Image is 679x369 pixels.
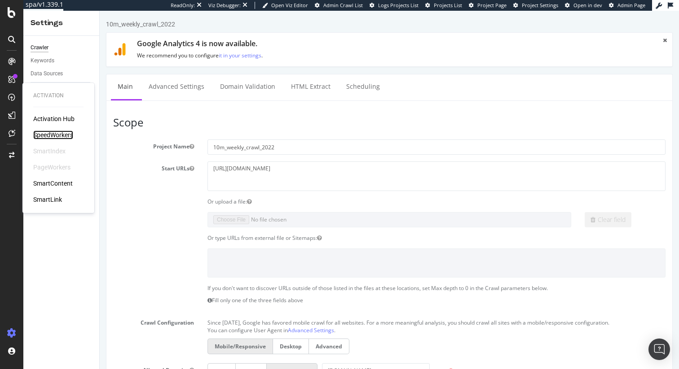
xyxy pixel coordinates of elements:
[31,43,48,52] div: Crawler
[167,352,218,368] label: HTTP + HTTPS
[114,64,182,88] a: Domain Validation
[31,43,93,52] a: Crawler
[33,163,71,172] div: PageWorkers
[14,32,26,45] img: ga4.9118ffdc1441.svg
[425,2,462,9] a: Projects List
[208,2,241,9] div: Viz Debugger:
[37,41,552,48] p: We recommend you to configure .
[185,64,238,88] a: HTML Extract
[90,356,94,363] button: Allowed Domains
[31,69,93,78] a: Data Sources
[31,69,63,78] div: Data Sources
[173,328,209,343] label: Desktop
[240,64,287,88] a: Scheduling
[108,352,136,368] label: HTTP
[370,2,419,9] a: Logs Projects List
[33,92,84,100] div: Activation
[31,18,92,28] div: Settings
[522,2,558,9] span: Project Settings
[648,339,670,360] div: Open Intercom Messenger
[7,129,101,139] label: Project Name
[171,2,195,9] div: ReadOnly:
[11,64,40,88] a: Main
[323,2,363,9] span: Admin Crawl List
[101,187,573,195] div: Or upload a file:
[108,305,566,316] p: Since [DATE], Google has favored mobile crawl for all websites. For a more meaningful analysis, y...
[33,114,75,123] a: Activation Hub
[108,151,566,180] textarea: [URL][DOMAIN_NAME]
[13,106,566,117] h3: Scope
[7,305,101,316] label: Crawl Configuration
[90,132,94,139] button: Project Name
[108,328,173,343] label: Mobile/Responsive
[513,2,558,9] a: Project Settings
[209,328,250,343] label: Advanced
[573,2,602,9] span: Open in dev
[469,2,507,9] a: Project Page
[617,2,645,9] span: Admin Page
[565,2,602,9] a: Open in dev
[33,130,73,139] a: SpeedWorkers
[434,2,462,9] span: Projects List
[378,2,419,9] span: Logs Projects List
[477,2,507,9] span: Project Page
[262,2,308,9] a: Open Viz Editor
[136,352,167,368] label: HTTPS
[6,9,75,18] div: 10m_weekly_crawl_2022
[7,151,101,161] label: Start URLs
[101,223,573,231] div: Or type URLs from external file or Sitemaps:
[188,316,234,323] a: Advanced Settings
[37,29,552,37] h1: Google Analytics 4 is now available.
[31,56,54,65] div: Keywords
[33,147,66,156] div: SmartIndex
[90,154,94,161] button: Start URLs
[108,316,566,323] p: You can configure User Agent in .
[42,64,111,88] a: Advanced Settings
[31,56,93,65] a: Keywords
[33,195,62,204] a: SmartLink
[7,352,101,363] label: Allowed Domains
[271,2,308,9] span: Open Viz Editor
[108,286,566,293] p: Fill only one of the three fields above
[609,2,645,9] a: Admin Page
[108,273,566,281] p: If you don't want to discover URLs outside of those listed in the files at these locations, set M...
[119,41,162,48] a: it in your settings
[315,2,363,9] a: Admin Crawl List
[33,179,73,188] a: SmartContent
